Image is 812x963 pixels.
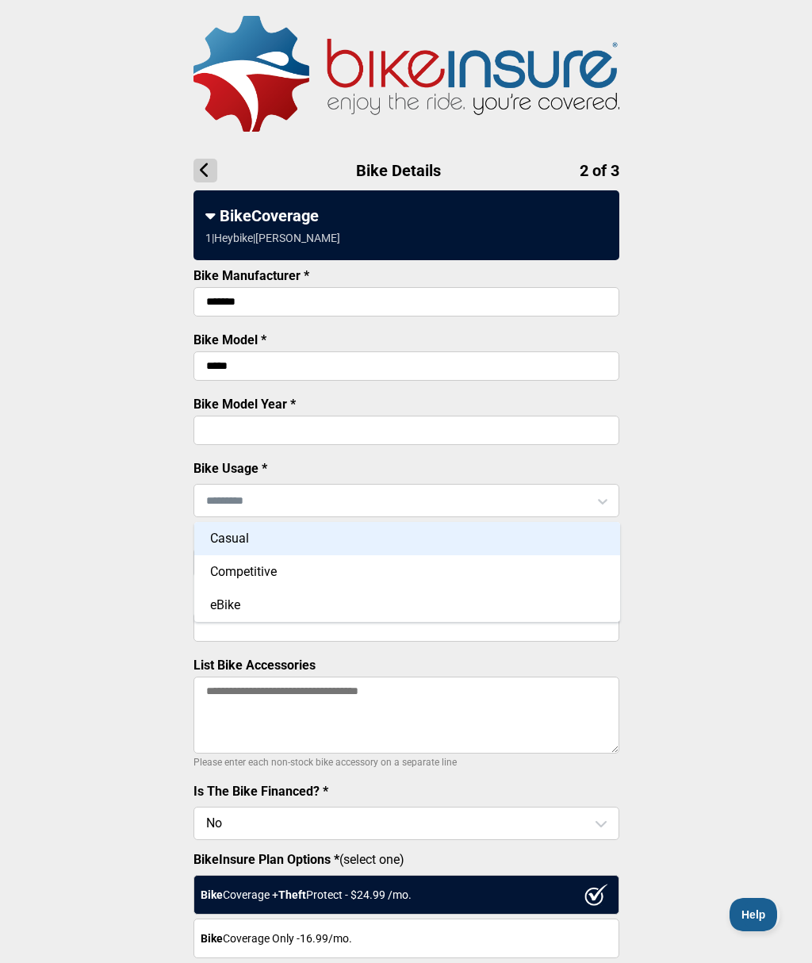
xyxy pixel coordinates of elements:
[201,888,223,901] strong: Bike
[193,529,317,544] label: Bike Purchase Price *
[580,161,619,180] span: 2 of 3
[193,461,267,476] label: Bike Usage *
[193,658,316,673] label: List Bike Accessories
[193,875,619,915] div: Coverage + Protect - $ 24.99 /mo.
[193,268,309,283] label: Bike Manufacturer *
[193,852,619,867] label: (select one)
[194,522,620,555] div: Casual
[193,852,339,867] strong: BikeInsure Plan Options *
[193,332,266,347] label: Bike Model *
[193,159,619,182] h1: Bike Details
[201,932,223,945] strong: Bike
[193,784,328,799] label: Is The Bike Financed? *
[193,753,619,772] p: Please enter each non-stock bike accessory on a separate line
[193,593,304,608] label: Bike Serial Number
[205,232,340,244] div: 1 | Heybike | [PERSON_NAME]
[205,206,607,225] div: BikeCoverage
[730,898,780,931] iframe: Toggle Customer Support
[194,555,620,589] div: Competitive
[194,589,620,622] div: eBike
[193,397,296,412] label: Bike Model Year *
[278,888,306,901] strong: Theft
[193,919,619,958] div: Coverage Only - 16.99 /mo.
[584,884,608,906] img: ux1sgP1Haf775SAghJI38DyDlYP+32lKFAAAAAElFTkSuQmCC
